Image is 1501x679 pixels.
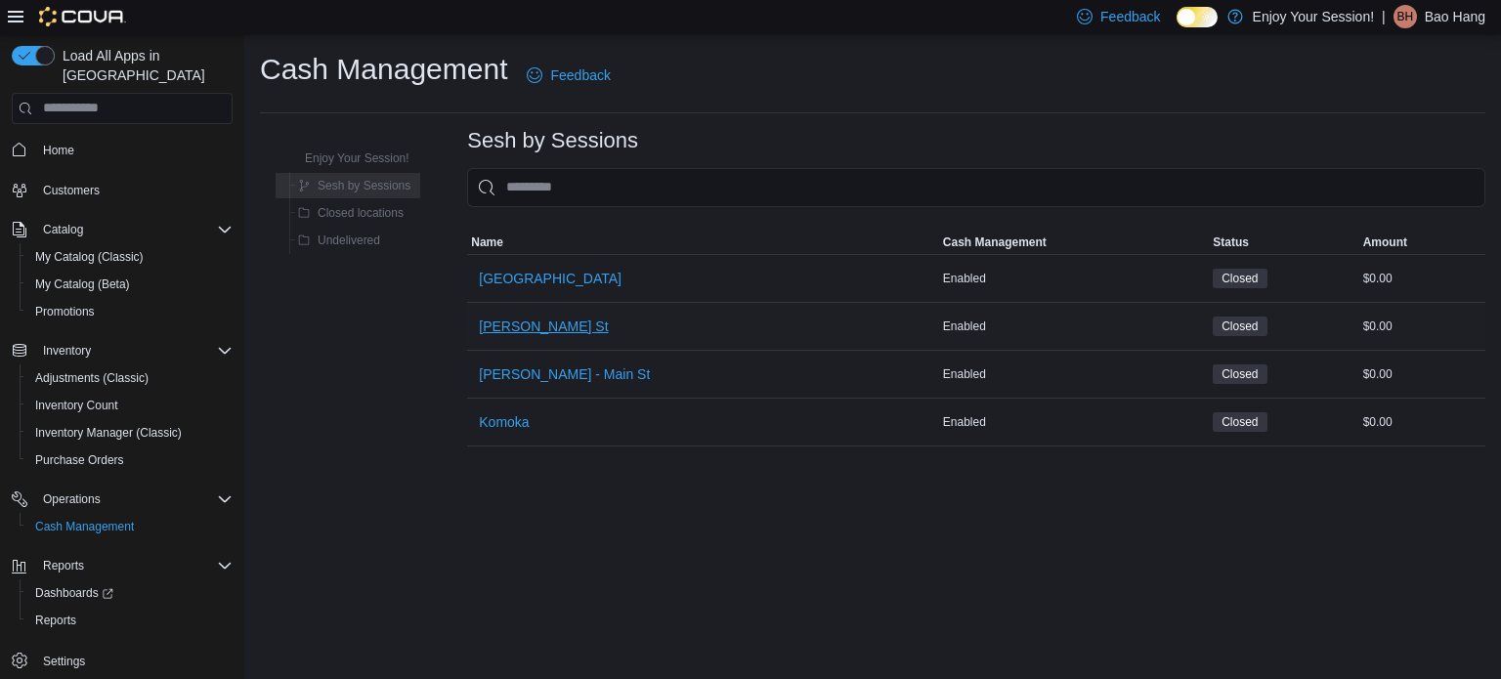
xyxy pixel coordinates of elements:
[35,304,95,319] span: Promotions
[1222,413,1258,431] span: Closed
[43,183,100,198] span: Customers
[519,56,618,95] a: Feedback
[939,315,1209,338] div: Enabled
[467,168,1485,207] input: This is a search bar. As you type, the results lower in the page will automatically filter.
[4,136,240,164] button: Home
[479,412,529,432] span: Komoka
[479,364,650,384] span: [PERSON_NAME] - Main St
[55,46,233,85] span: Load All Apps in [GEOGRAPHIC_DATA]
[1222,365,1258,383] span: Closed
[35,613,76,628] span: Reports
[43,222,83,237] span: Catalog
[20,607,240,634] button: Reports
[1359,362,1485,386] div: $0.00
[20,419,240,446] button: Inventory Manager (Classic)
[27,394,126,417] a: Inventory Count
[479,269,622,288] span: [GEOGRAPHIC_DATA]
[27,245,151,269] a: My Catalog (Classic)
[27,245,233,269] span: My Catalog (Classic)
[27,581,121,605] a: Dashboards
[43,491,101,507] span: Operations
[35,398,118,413] span: Inventory Count
[27,448,233,472] span: Purchase Orders
[39,7,126,26] img: Cova
[1363,234,1407,250] span: Amount
[1213,317,1266,336] span: Closed
[20,579,240,607] a: Dashboards
[471,403,536,442] button: Komoka
[939,231,1209,254] button: Cash Management
[1213,269,1266,288] span: Closed
[27,515,233,538] span: Cash Management
[479,317,608,336] span: [PERSON_NAME] St
[35,139,82,162] a: Home
[27,448,132,472] a: Purchase Orders
[1213,412,1266,432] span: Closed
[35,488,233,511] span: Operations
[939,362,1209,386] div: Enabled
[943,234,1047,250] span: Cash Management
[35,648,233,672] span: Settings
[278,147,417,170] button: Enjoy Your Session!
[1396,5,1413,28] span: BH
[1253,5,1375,28] p: Enjoy Your Session!
[27,366,233,390] span: Adjustments (Classic)
[318,205,404,221] span: Closed locations
[27,300,233,323] span: Promotions
[290,229,388,252] button: Undelivered
[1177,27,1178,28] span: Dark Mode
[1177,7,1218,27] input: Dark Mode
[43,143,74,158] span: Home
[27,421,233,445] span: Inventory Manager (Classic)
[27,609,84,632] a: Reports
[35,249,144,265] span: My Catalog (Classic)
[35,370,149,386] span: Adjustments (Classic)
[35,554,92,577] button: Reports
[27,273,138,296] a: My Catalog (Beta)
[1222,318,1258,335] span: Closed
[1359,315,1485,338] div: $0.00
[467,129,638,152] h3: Sesh by Sessions
[1425,5,1485,28] p: Bao Hang
[27,515,142,538] a: Cash Management
[35,519,134,534] span: Cash Management
[27,273,233,296] span: My Catalog (Beta)
[35,138,233,162] span: Home
[35,585,113,601] span: Dashboards
[43,343,91,359] span: Inventory
[1382,5,1386,28] p: |
[27,421,190,445] a: Inventory Manager (Classic)
[43,654,85,669] span: Settings
[35,339,233,362] span: Inventory
[1209,231,1358,254] button: Status
[35,339,99,362] button: Inventory
[939,410,1209,434] div: Enabled
[20,446,240,474] button: Purchase Orders
[35,179,107,202] a: Customers
[20,298,240,325] button: Promotions
[20,364,240,392] button: Adjustments (Classic)
[20,513,240,540] button: Cash Management
[27,394,233,417] span: Inventory Count
[1213,364,1266,384] span: Closed
[27,609,233,632] span: Reports
[27,366,156,390] a: Adjustments (Classic)
[318,233,380,248] span: Undelivered
[1222,270,1258,287] span: Closed
[4,216,240,243] button: Catalog
[471,234,503,250] span: Name
[471,355,658,394] button: [PERSON_NAME] - Main St
[318,178,410,193] span: Sesh by Sessions
[471,259,629,298] button: [GEOGRAPHIC_DATA]
[550,65,610,85] span: Feedback
[35,276,130,292] span: My Catalog (Beta)
[260,50,507,89] h1: Cash Management
[4,646,240,674] button: Settings
[1359,231,1485,254] button: Amount
[305,150,409,166] span: Enjoy Your Session!
[1359,410,1485,434] div: $0.00
[467,231,939,254] button: Name
[939,267,1209,290] div: Enabled
[35,425,182,441] span: Inventory Manager (Classic)
[35,488,108,511] button: Operations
